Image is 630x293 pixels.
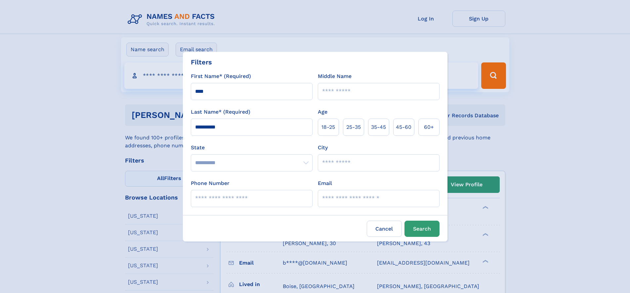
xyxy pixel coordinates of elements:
[191,144,313,152] label: State
[396,123,411,131] span: 45‑60
[371,123,386,131] span: 35‑45
[346,123,361,131] span: 25‑35
[321,123,335,131] span: 18‑25
[424,123,434,131] span: 60+
[318,179,332,187] label: Email
[318,72,352,80] label: Middle Name
[404,221,440,237] button: Search
[191,108,250,116] label: Last Name* (Required)
[318,144,328,152] label: City
[191,57,212,67] div: Filters
[318,108,327,116] label: Age
[191,72,251,80] label: First Name* (Required)
[367,221,402,237] label: Cancel
[191,179,230,187] label: Phone Number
